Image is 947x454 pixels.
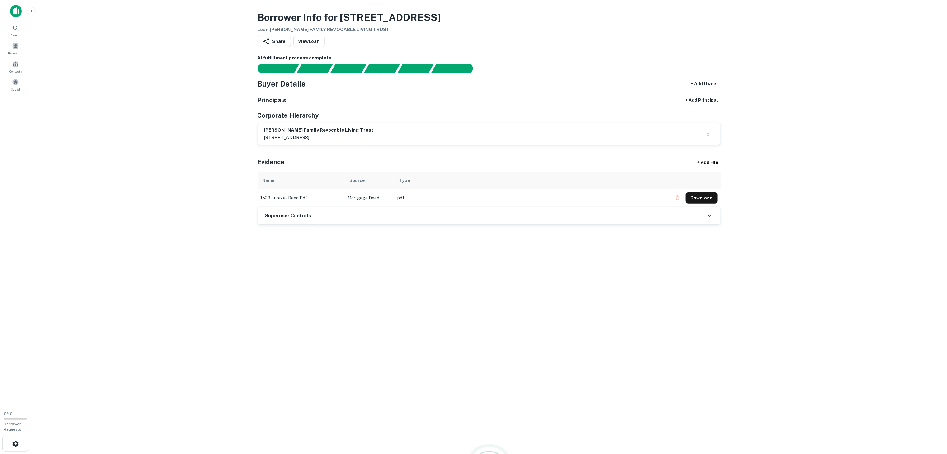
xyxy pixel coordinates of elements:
td: Mortgage Deed [345,189,395,207]
span: Borrowers [8,51,23,56]
div: AI fulfillment process complete. [431,64,481,73]
span: Contacts [9,69,22,74]
div: Source [350,177,365,184]
a: ViewLoan [293,36,325,47]
h6: Superuser Controls [265,212,311,219]
div: Your request is received and processing... [296,64,333,73]
a: Saved [2,76,29,93]
h5: Principals [258,96,287,105]
h5: Evidence [258,157,285,167]
div: Sending borrower request to AI... [250,64,297,73]
button: Share [258,36,291,47]
th: Source [345,172,395,189]
iframe: Chat Widget [916,404,947,434]
a: Search [2,22,29,39]
h6: Loan : [PERSON_NAME] FAMILY REVOCABLE LIVING TRUST [258,26,441,33]
div: Documents found, AI parsing details... [330,64,367,73]
button: + Add Owner [689,78,721,89]
h5: Corporate Hierarchy [258,111,319,120]
button: Delete file [672,193,683,203]
span: 0 / 10 [4,412,12,416]
a: Borrowers [2,40,29,57]
img: capitalize-icon.png [10,5,22,17]
div: Principals found, AI now looking for contact information... [364,64,400,73]
p: [STREET_ADDRESS] [264,134,374,141]
span: Borrower Requests [4,422,21,432]
a: Contacts [2,58,29,75]
h6: [PERSON_NAME] family revocable living trust [264,127,374,134]
th: Name [258,172,345,189]
h3: Borrower Info for [STREET_ADDRESS] [258,10,441,25]
div: scrollable content [258,172,721,207]
button: + Add Principal [683,95,721,106]
h6: AI fulfillment process complete. [258,54,721,62]
span: Search [11,33,21,38]
td: 1529 eureka - deed.pdf [258,189,345,207]
div: Name [263,177,275,184]
td: pdf [395,189,669,207]
div: + Add File [686,157,730,168]
th: Type [395,172,669,189]
h4: Buyer Details [258,78,306,89]
div: Principals found, still searching for contact information. This may take time... [397,64,434,73]
div: Type [400,177,410,184]
span: Saved [11,87,20,92]
button: Download [686,192,718,204]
